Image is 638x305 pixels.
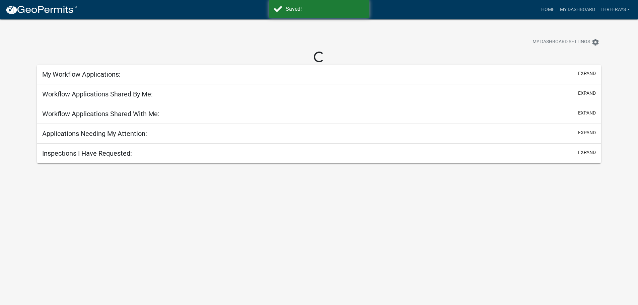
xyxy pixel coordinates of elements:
[591,38,599,46] i: settings
[42,90,153,98] h5: Workflow Applications Shared By Me:
[578,90,596,97] button: expand
[42,130,147,138] h5: Applications Needing My Attention:
[578,149,596,156] button: expand
[539,3,557,16] a: Home
[578,70,596,77] button: expand
[42,110,159,118] h5: Workflow Applications Shared With Me:
[598,3,633,16] a: ThreeRays
[578,129,596,136] button: expand
[557,3,598,16] a: My Dashboard
[527,35,605,49] button: My Dashboard Settingssettings
[286,5,364,13] div: Saved!
[42,149,132,157] h5: Inspections I Have Requested:
[533,38,590,46] span: My Dashboard Settings
[578,109,596,117] button: expand
[42,70,121,78] h5: My Workflow Applications:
